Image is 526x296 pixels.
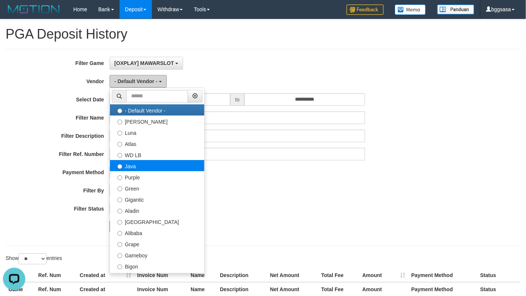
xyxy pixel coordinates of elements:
label: Gigantic [110,193,204,205]
input: Bigon [117,264,122,269]
input: Luna [117,131,122,136]
input: Alibaba [117,231,122,236]
input: Atlas [117,142,122,147]
input: Green [117,186,122,191]
label: WD LB [110,149,204,160]
input: Aladin [117,209,122,214]
img: Feedback.jpg [347,4,384,15]
label: Show entries [6,253,62,264]
img: Button%20Memo.svg [395,4,426,15]
img: MOTION_logo.png [6,4,62,15]
input: WD LB [117,153,122,158]
label: Allstar [110,271,204,283]
th: Ref. Num [35,269,77,282]
span: [OXPLAY] MAWARSLOT [114,60,174,66]
th: Payment Method [408,269,477,282]
th: Invoice Num [134,282,188,296]
th: Amount [360,269,409,282]
label: Gameboy [110,249,204,260]
label: Purple [110,171,204,182]
th: Ref. Num [35,282,77,296]
input: Gigantic [117,198,122,202]
th: Payment Method [408,282,477,296]
th: Description [217,282,267,296]
span: to [230,93,244,106]
label: Green [110,182,204,193]
input: [PERSON_NAME] [117,120,122,124]
input: Java [117,164,122,169]
label: Bigon [110,260,204,271]
input: Gameboy [117,253,122,258]
label: [GEOGRAPHIC_DATA] [110,216,204,227]
th: Status [477,282,520,296]
th: Name [188,269,217,282]
th: Created at [77,269,134,282]
label: Aladin [110,205,204,216]
th: Amount [360,282,409,296]
th: Created at [77,282,134,296]
th: Total Fee [318,269,360,282]
input: - Default Vendor - [117,108,122,113]
button: [OXPLAY] MAWARSLOT [110,57,183,69]
label: - Default Vendor - [110,104,204,116]
span: - Default Vendor - [114,78,158,84]
th: Name [188,282,217,296]
th: Status [477,269,520,282]
img: panduan.png [437,4,474,14]
th: Net Amount [267,282,318,296]
h1: PGA Deposit History [6,27,520,42]
th: Description [217,269,267,282]
label: Java [110,160,204,171]
label: [PERSON_NAME] [110,116,204,127]
label: Luna [110,127,204,138]
input: Grape [117,242,122,247]
select: Showentries [19,253,46,264]
button: Open LiveChat chat widget [3,3,25,25]
label: Atlas [110,138,204,149]
th: Net Amount [267,269,318,282]
th: Total Fee [318,282,360,296]
input: [GEOGRAPHIC_DATA] [117,220,122,225]
label: Grape [110,238,204,249]
input: Purple [117,175,122,180]
button: - Default Vendor - [110,75,167,88]
th: Invoice Num [134,269,188,282]
label: Alibaba [110,227,204,238]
